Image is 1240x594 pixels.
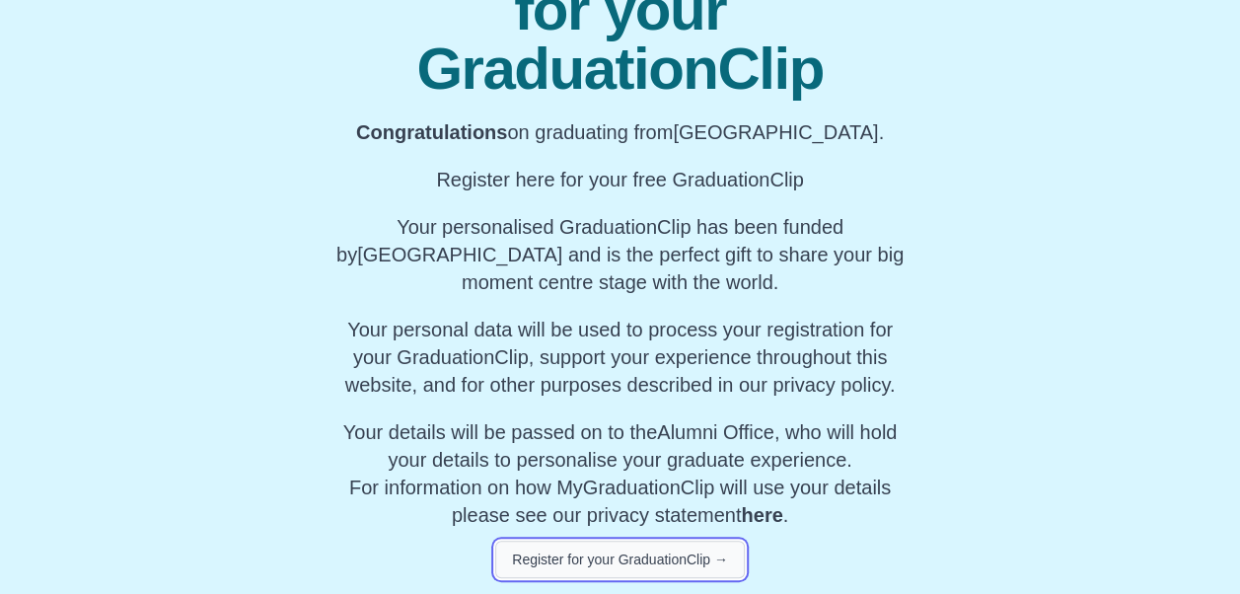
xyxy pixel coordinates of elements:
[343,421,897,526] span: For information on how MyGraduationClip will use your details please see our privacy statement .
[495,541,745,578] button: Register for your GraduationClip →
[333,316,907,399] p: Your personal data will be used to process your registration for your GraduationClip, support you...
[741,504,782,526] a: here
[333,118,907,146] p: on graduating from [GEOGRAPHIC_DATA].
[657,421,774,443] span: Alumni Office
[356,121,507,143] b: Congratulations
[333,213,907,296] p: Your personalised GraduationClip has been funded by [GEOGRAPHIC_DATA] and is the perfect gift to ...
[333,166,907,193] p: Register here for your free GraduationClip
[343,421,897,471] span: Your details will be passed on to the , who will hold your details to personalise your graduate e...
